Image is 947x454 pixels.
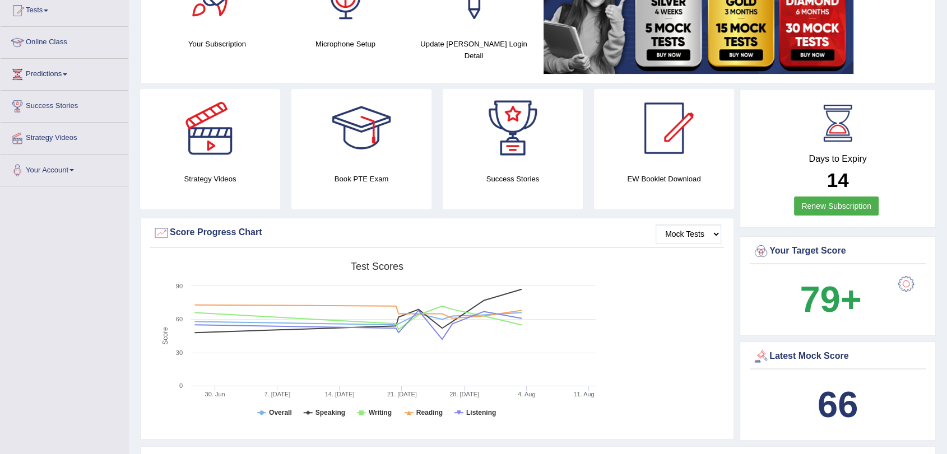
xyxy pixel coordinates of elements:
text: 0 [179,382,183,389]
a: Online Class [1,27,128,55]
a: Predictions [1,59,128,87]
b: 66 [818,384,858,425]
text: 90 [176,283,183,289]
h4: Strategy Videos [140,173,280,185]
tspan: 7. [DATE] [264,391,290,397]
tspan: Overall [269,409,292,416]
h4: Your Subscription [159,38,276,50]
div: Score Progress Chart [153,224,721,241]
text: 60 [176,316,183,322]
tspan: 11. Aug [573,391,594,397]
h4: Days to Expiry [753,154,923,164]
tspan: 14. [DATE] [325,391,355,397]
a: Strategy Videos [1,123,128,151]
h4: Success Stories [443,173,583,185]
h4: Book PTE Exam [291,173,431,185]
b: 14 [827,169,849,191]
tspan: 21. [DATE] [387,391,417,397]
a: Renew Subscription [794,196,879,216]
a: Success Stories [1,91,128,119]
h4: EW Booklet Download [594,173,734,185]
div: Your Target Score [753,243,923,260]
tspan: Test scores [351,261,403,272]
tspan: 30. Jun [205,391,225,397]
tspan: Writing [369,409,392,416]
tspan: 4. Aug [518,391,535,397]
tspan: Reading [416,409,443,416]
b: 79+ [800,279,861,320]
tspan: Listening [466,409,496,416]
tspan: Score [161,327,169,345]
tspan: 28. [DATE] [449,391,479,397]
tspan: Speaking [315,409,345,416]
h4: Microphone Setup [287,38,404,50]
h4: Update [PERSON_NAME] Login Detail [415,38,532,62]
div: Latest Mock Score [753,348,923,365]
text: 30 [176,349,183,356]
a: Your Account [1,155,128,182]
